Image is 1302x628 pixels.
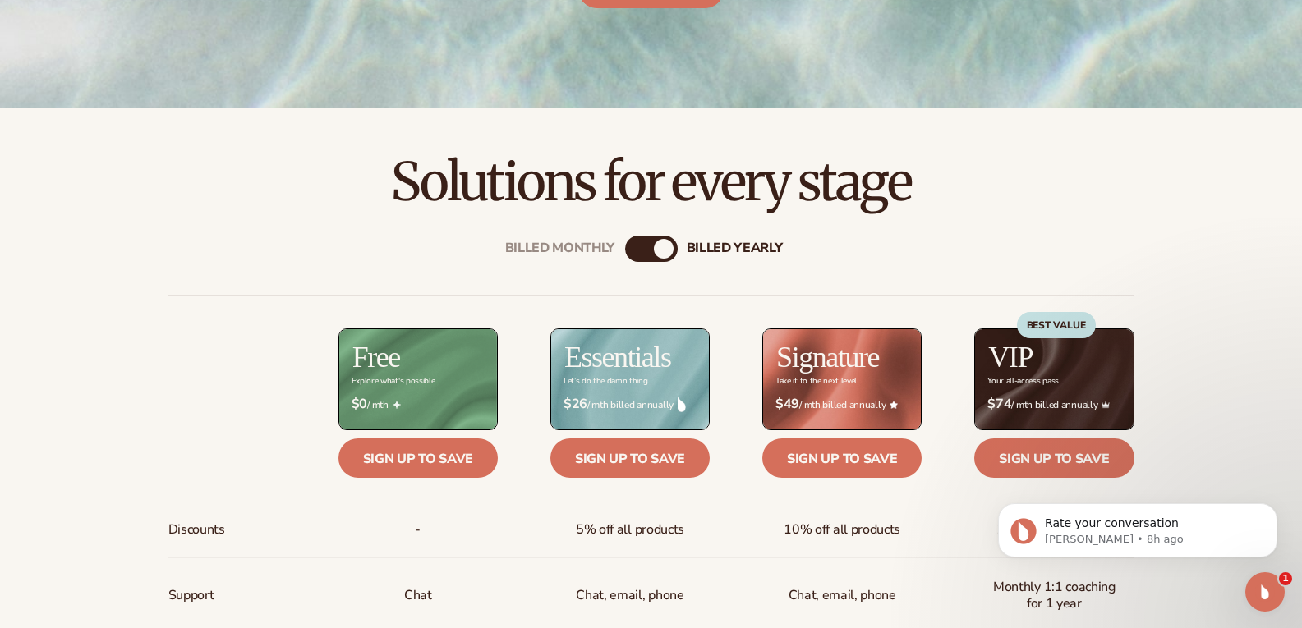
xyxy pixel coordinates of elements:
[775,397,909,412] span: / mth billed annually
[505,241,615,257] div: Billed Monthly
[168,515,225,545] span: Discounts
[352,377,436,386] div: Explore what's possible.
[687,241,783,257] div: billed Yearly
[1102,401,1110,409] img: Crown_2d87c031-1b5a-4345-8312-a4356ddcde98.png
[987,397,1120,412] span: / mth billed annually
[564,342,671,372] h2: Essentials
[987,572,1120,620] span: Monthly 1:1 coaching for 1 year
[564,377,649,386] div: Let’s do the damn thing.
[775,377,858,386] div: Take it to the next level.
[564,397,697,412] span: / mth billed annually
[550,438,710,478] a: Sign up to save
[404,580,432,611] p: Chat
[776,342,879,372] h2: Signature
[1245,572,1285,612] iframe: Intercom live chat
[576,580,683,611] p: Chat, email, phone
[352,397,485,412] span: / mth
[46,154,1256,209] h2: Solutions for every stage
[352,397,367,412] strong: $0
[352,342,400,372] h2: Free
[987,377,1060,386] div: Your all-access pass.
[393,401,401,409] img: Free_Icon_bb6e7c7e-73f8-44bd-8ed0-223ea0fc522e.png
[974,438,1134,478] a: Sign up to save
[338,438,498,478] a: Sign up to save
[789,580,896,611] span: Chat, email, phone
[890,401,898,408] img: Star_6.png
[784,515,900,545] span: 10% off all products
[168,580,214,611] span: Support
[551,329,709,429] img: Essentials_BG_9050f826-5aa9-47d9-a362-757b82c62641.jpg
[576,515,684,545] span: 5% off all products
[775,397,799,412] strong: $49
[987,397,1011,412] strong: $74
[564,397,587,412] strong: $26
[1279,572,1292,585] span: 1
[678,397,686,412] img: drop.png
[973,469,1302,584] iframe: Intercom notifications message
[988,342,1033,372] h2: VIP
[415,515,421,545] span: -
[339,329,497,429] img: free_bg.png
[763,329,921,429] img: Signature_BG_eeb718c8-65ac-49e3-a4e5-327c6aa73146.jpg
[975,329,1133,429] img: VIP_BG_199964bd-3653-43bc-8a67-789d2d7717b9.jpg
[762,438,922,478] a: Sign up to save
[1017,312,1096,338] div: BEST VALUE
